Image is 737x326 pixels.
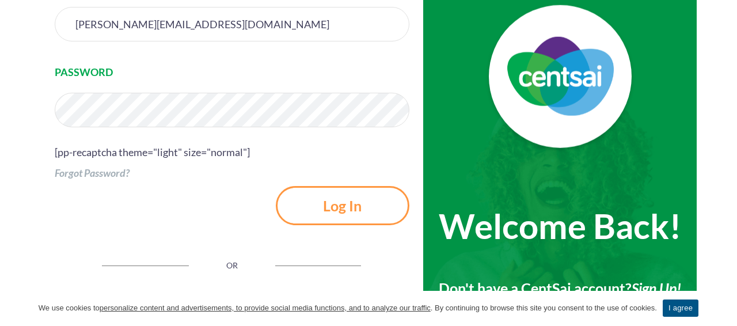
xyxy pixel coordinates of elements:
img: CentSai [484,1,637,154]
input: Username [55,7,409,41]
a: Sign Up! [632,279,681,296]
a: Forgot Password? [55,166,130,179]
label: PASSWORD [55,65,409,79]
input: Log In [276,186,409,225]
li: [pp-recaptcha theme="light" size="normal"] [55,145,409,160]
u: personalize content and advertisements, to provide social media functions, and to analyze our tra... [100,304,431,312]
a: I agree [663,300,698,317]
span: We use cookies to . By continuing to browse this site you consent to the use of cookies. [39,302,657,314]
p: Don't have a CentSai account? [435,279,685,296]
div: Welcome Back! [435,206,685,244]
a: I agree [717,302,728,314]
span: OR [189,260,275,271]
